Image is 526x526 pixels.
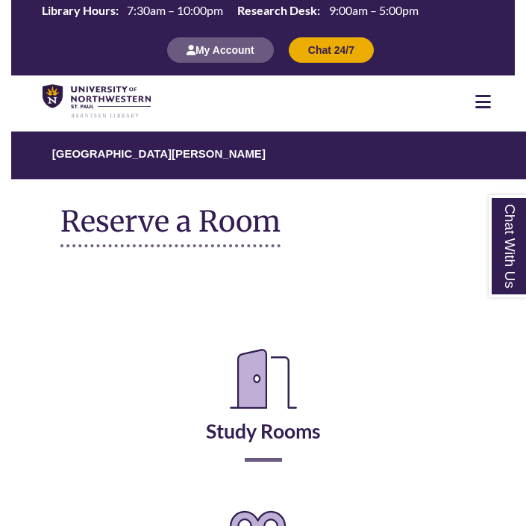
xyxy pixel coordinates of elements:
a: Chat 24/7 [289,43,374,56]
a: Study Rooms [206,382,321,443]
table: Hours Today [36,2,424,20]
img: UNWSP Library Logo [43,84,151,119]
th: Research Desk: [231,2,322,19]
nav: Breadcrumb [60,131,466,179]
h1: Reserve a Room [60,205,281,247]
a: [GEOGRAPHIC_DATA][PERSON_NAME] [52,147,266,160]
button: Chat 24/7 [289,37,374,63]
th: Library Hours: [36,2,121,19]
span: 7:30am – 10:00pm [127,3,223,17]
a: My Account [167,43,274,56]
a: Hours Today [36,2,424,22]
button: My Account [167,37,274,63]
span: 9:00am – 5:00pm [329,3,419,17]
